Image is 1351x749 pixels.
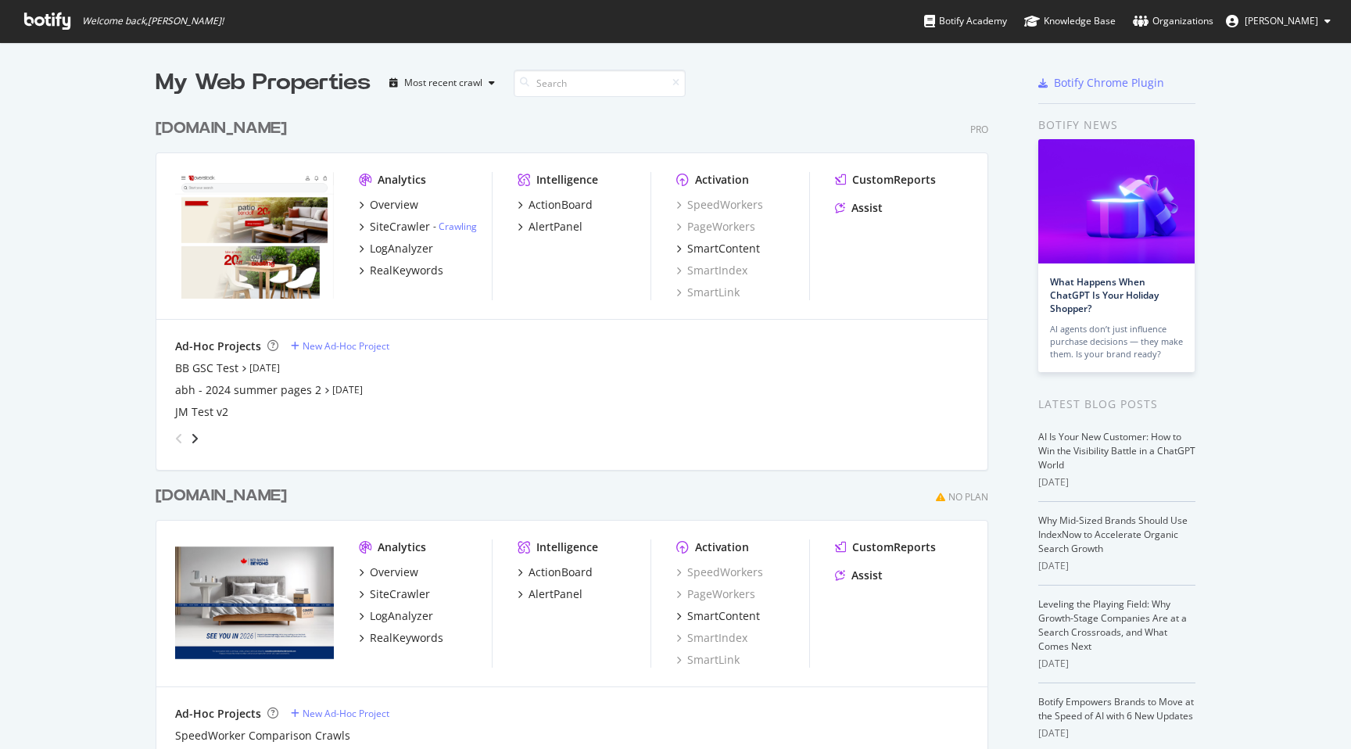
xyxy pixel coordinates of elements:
[518,219,582,235] a: AlertPanel
[1050,275,1159,315] a: What Happens When ChatGPT Is Your Holiday Shopper?
[835,568,883,583] a: Assist
[370,564,418,580] div: Overview
[676,241,760,256] a: SmartContent
[536,539,598,555] div: Intelligence
[687,608,760,624] div: SmartContent
[835,539,936,555] a: CustomReports
[175,404,228,420] a: JM Test v2
[169,426,189,451] div: angle-left
[1050,323,1183,360] div: AI agents don’t just influence purchase decisions — they make them. Is your brand ready?
[433,220,477,233] div: -
[156,67,371,99] div: My Web Properties
[852,172,936,188] div: CustomReports
[687,241,760,256] div: SmartContent
[175,728,350,744] a: SpeedWorker Comparison Crawls
[370,241,433,256] div: LogAnalyzer
[175,339,261,354] div: Ad-Hoc Projects
[156,485,287,507] div: [DOMAIN_NAME]
[676,263,747,278] a: SmartIndex
[359,263,443,278] a: RealKeywords
[1038,657,1195,671] div: [DATE]
[175,382,321,398] a: abh - 2024 summer pages 2
[439,220,477,233] a: Crawling
[303,339,389,353] div: New Ad-Hoc Project
[175,539,334,666] img: overstock.ca
[676,197,763,213] a: SpeedWorkers
[536,172,598,188] div: Intelligence
[370,608,433,624] div: LogAnalyzer
[1133,13,1213,29] div: Organizations
[676,564,763,580] a: SpeedWorkers
[851,200,883,216] div: Assist
[529,564,593,580] div: ActionBoard
[370,219,430,235] div: SiteCrawler
[370,630,443,646] div: RealKeywords
[1054,75,1164,91] div: Botify Chrome Plugin
[359,630,443,646] a: RealKeywords
[514,70,686,97] input: Search
[529,197,593,213] div: ActionBoard
[1024,13,1116,29] div: Knowledge Base
[291,339,389,353] a: New Ad-Hoc Project
[676,285,740,300] a: SmartLink
[1038,396,1195,413] div: Latest Blog Posts
[676,608,760,624] a: SmartContent
[378,172,426,188] div: Analytics
[175,172,334,299] img: overstocksecondary.com
[189,431,200,446] div: angle-right
[1038,139,1195,263] img: What Happens When ChatGPT Is Your Holiday Shopper?
[404,78,482,88] div: Most recent crawl
[156,117,287,140] div: [DOMAIN_NAME]
[370,586,430,602] div: SiteCrawler
[82,15,224,27] span: Welcome back, [PERSON_NAME] !
[835,172,936,188] a: CustomReports
[359,241,433,256] a: LogAnalyzer
[518,564,593,580] a: ActionBoard
[303,707,389,720] div: New Ad-Hoc Project
[676,219,755,235] a: PageWorkers
[359,197,418,213] a: Overview
[175,706,261,722] div: Ad-Hoc Projects
[1038,116,1195,134] div: Botify news
[359,219,477,235] a: SiteCrawler- Crawling
[370,197,418,213] div: Overview
[529,219,582,235] div: AlertPanel
[378,539,426,555] div: Analytics
[383,70,501,95] button: Most recent crawl
[851,568,883,583] div: Assist
[156,485,293,507] a: [DOMAIN_NAME]
[332,383,363,396] a: [DATE]
[1038,597,1187,653] a: Leveling the Playing Field: Why Growth-Stage Companies Are at a Search Crossroads, and What Comes...
[695,539,749,555] div: Activation
[156,117,293,140] a: [DOMAIN_NAME]
[1038,475,1195,489] div: [DATE]
[529,586,582,602] div: AlertPanel
[676,630,747,646] a: SmartIndex
[676,586,755,602] a: PageWorkers
[359,586,430,602] a: SiteCrawler
[1038,695,1194,722] a: Botify Empowers Brands to Move at the Speed of AI with 6 New Updates
[676,652,740,668] a: SmartLink
[1038,559,1195,573] div: [DATE]
[249,361,280,374] a: [DATE]
[1213,9,1343,34] button: [PERSON_NAME]
[695,172,749,188] div: Activation
[1038,430,1195,471] a: AI Is Your New Customer: How to Win the Visibility Battle in a ChatGPT World
[359,608,433,624] a: LogAnalyzer
[924,13,1007,29] div: Botify Academy
[175,360,238,376] a: BB GSC Test
[1245,14,1318,27] span: James McMahon
[1038,75,1164,91] a: Botify Chrome Plugin
[948,490,988,504] div: No Plan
